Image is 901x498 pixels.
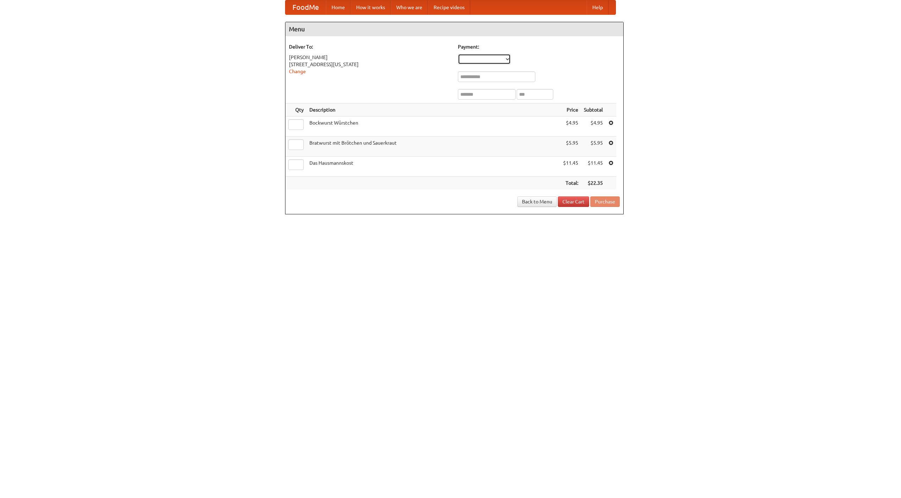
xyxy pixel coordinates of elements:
[560,157,581,177] td: $11.45
[581,137,606,157] td: $5.95
[285,22,623,36] h4: Menu
[428,0,470,14] a: Recipe videos
[560,177,581,190] th: Total:
[458,43,620,50] h5: Payment:
[517,196,557,207] a: Back to Menu
[560,137,581,157] td: $5.95
[307,103,560,116] th: Description
[581,157,606,177] td: $11.45
[326,0,351,14] a: Home
[289,61,451,68] div: [STREET_ADDRESS][US_STATE]
[289,69,306,74] a: Change
[285,0,326,14] a: FoodMe
[581,177,606,190] th: $22.35
[307,116,560,137] td: Bockwurst Würstchen
[560,103,581,116] th: Price
[307,157,560,177] td: Das Hausmannskost
[307,137,560,157] td: Bratwurst mit Brötchen und Sauerkraut
[587,0,609,14] a: Help
[351,0,391,14] a: How it works
[391,0,428,14] a: Who we are
[590,196,620,207] button: Purchase
[560,116,581,137] td: $4.95
[285,103,307,116] th: Qty
[581,116,606,137] td: $4.95
[289,43,451,50] h5: Deliver To:
[289,54,451,61] div: [PERSON_NAME]
[581,103,606,116] th: Subtotal
[558,196,589,207] a: Clear Cart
